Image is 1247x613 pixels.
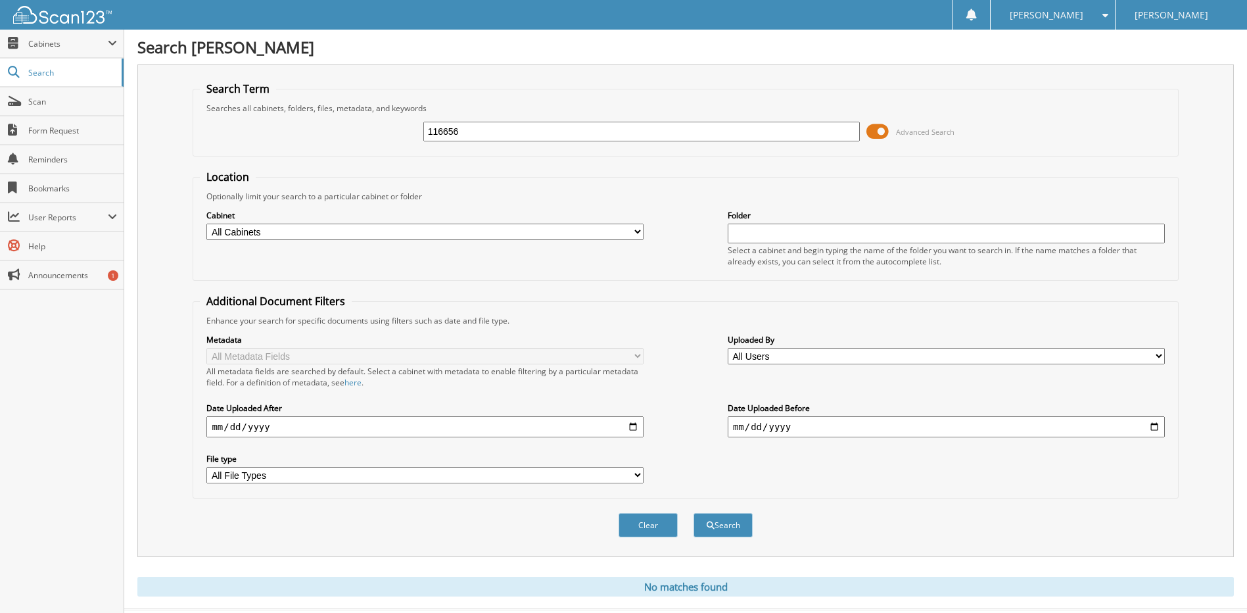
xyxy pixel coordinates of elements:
[13,6,112,24] img: scan123-logo-white.svg
[1010,11,1083,19] span: [PERSON_NAME]
[137,36,1234,58] h1: Search [PERSON_NAME]
[200,294,352,308] legend: Additional Document Filters
[28,183,117,194] span: Bookmarks
[206,210,644,221] label: Cabinet
[694,513,753,537] button: Search
[28,212,108,223] span: User Reports
[728,416,1165,437] input: end
[28,241,117,252] span: Help
[206,453,644,464] label: File type
[28,96,117,107] span: Scan
[206,366,644,388] div: All metadata fields are searched by default. Select a cabinet with metadata to enable filtering b...
[206,416,644,437] input: start
[108,270,118,281] div: 1
[28,38,108,49] span: Cabinets
[206,403,644,414] label: Date Uploaded After
[28,67,115,78] span: Search
[1181,550,1247,613] iframe: Chat Widget
[619,513,678,537] button: Clear
[728,245,1165,267] div: Select a cabinet and begin typing the name of the folder you want to search in. If the name match...
[728,334,1165,345] label: Uploaded By
[200,170,256,184] legend: Location
[200,315,1171,326] div: Enhance your search for specific documents using filters such as date and file type.
[206,334,644,345] label: Metadata
[728,210,1165,221] label: Folder
[28,270,117,281] span: Announcements
[28,125,117,136] span: Form Request
[896,127,954,137] span: Advanced Search
[728,403,1165,414] label: Date Uploaded Before
[200,191,1171,202] div: Optionally limit your search to a particular cabinet or folder
[344,377,362,388] a: here
[200,103,1171,114] div: Searches all cabinets, folders, files, metadata, and keywords
[28,154,117,165] span: Reminders
[1135,11,1208,19] span: [PERSON_NAME]
[137,577,1234,597] div: No matches found
[200,82,276,96] legend: Search Term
